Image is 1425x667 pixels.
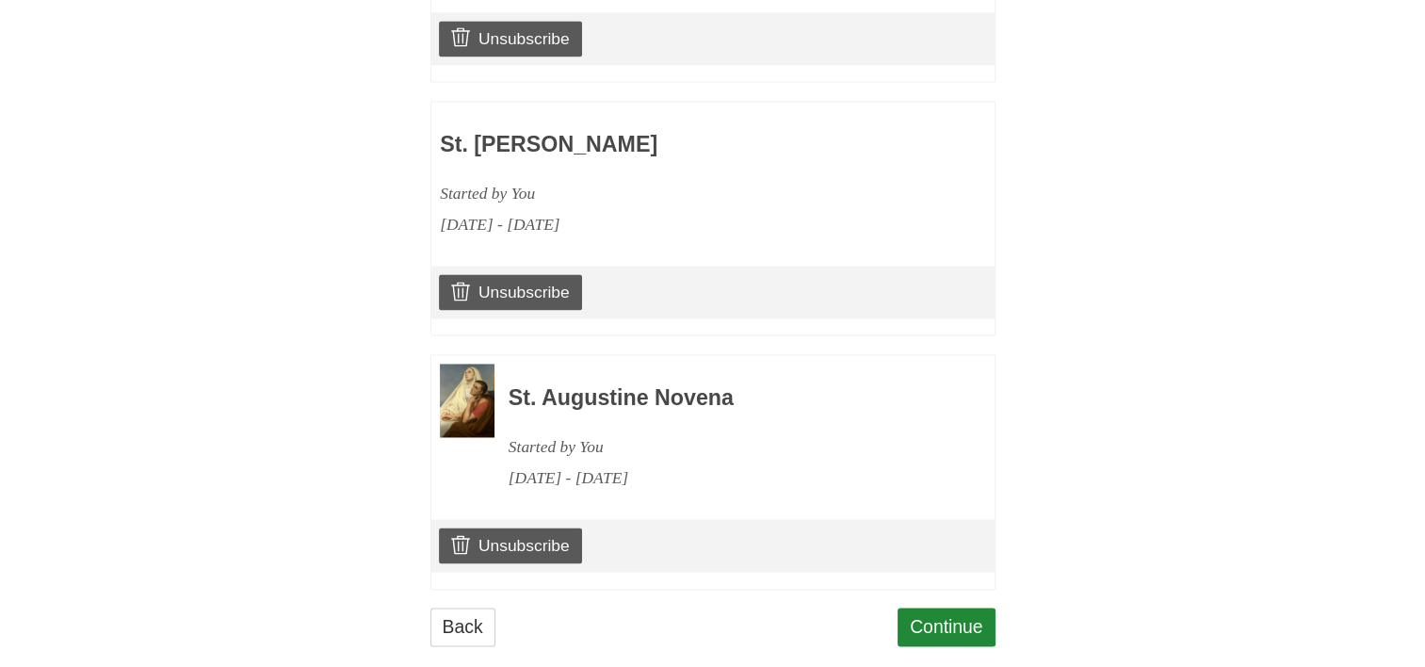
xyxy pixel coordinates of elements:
[509,431,944,463] div: Started by You
[440,209,875,240] div: [DATE] - [DATE]
[439,528,581,563] a: Unsubscribe
[439,274,581,310] a: Unsubscribe
[440,364,494,436] img: Novena image
[440,178,875,209] div: Started by You
[440,133,875,157] h3: St. [PERSON_NAME]
[509,386,944,411] h3: St. Augustine Novena
[509,463,944,494] div: [DATE] - [DATE]
[430,608,495,646] a: Back
[439,21,581,57] a: Unsubscribe
[898,608,996,646] a: Continue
